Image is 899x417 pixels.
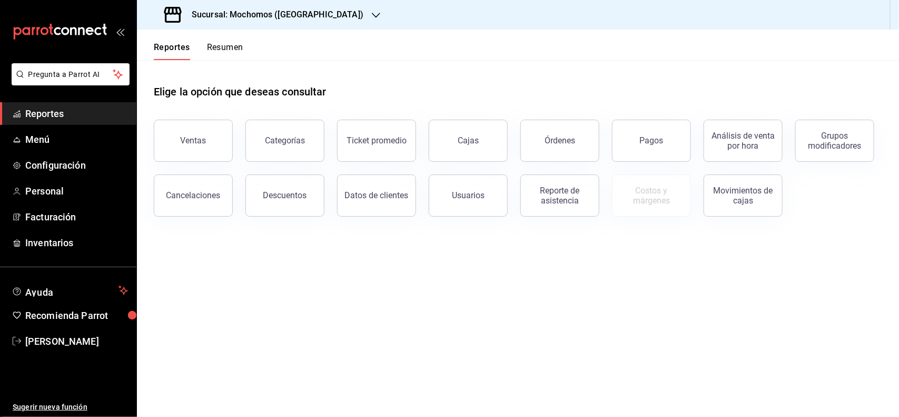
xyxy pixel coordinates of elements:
[25,184,128,198] span: Personal
[347,135,407,146] div: Ticket promedio
[337,174,416,217] button: Datos de clientes
[710,131,776,151] div: Análisis de venta por hora
[640,135,664,146] div: Pagos
[345,190,409,200] div: Datos de clientes
[183,8,363,21] h3: Sucursal: Mochomos ([GEOGRAPHIC_DATA])
[458,135,479,146] div: Cajas
[429,174,508,217] button: Usuarios
[245,174,324,217] button: Descuentos
[245,120,324,162] button: Categorías
[25,106,128,121] span: Reportes
[619,186,684,206] div: Costos y márgenes
[154,84,327,100] h1: Elige la opción que deseas consultar
[12,63,130,85] button: Pregunta a Parrot AI
[154,120,233,162] button: Ventas
[429,120,508,162] button: Cajas
[25,308,128,323] span: Recomienda Parrot
[795,120,874,162] button: Grupos modificadores
[25,132,128,147] span: Menú
[704,120,783,162] button: Análisis de venta por hora
[116,27,124,36] button: open_drawer_menu
[520,120,599,162] button: Órdenes
[527,186,592,206] div: Reporte de asistencia
[154,174,233,217] button: Cancelaciones
[7,76,130,88] a: Pregunta a Parrot AI
[337,120,416,162] button: Ticket promedio
[545,135,575,146] div: Órdenes
[25,158,128,172] span: Configuración
[25,210,128,224] span: Facturación
[166,190,221,200] div: Cancelaciones
[263,190,307,200] div: Descuentos
[612,174,691,217] button: Contrata inventarios para ver este reporte
[520,174,599,217] button: Reporte de asistencia
[154,42,190,60] button: Reportes
[154,42,243,60] div: navigation tabs
[802,131,867,151] div: Grupos modificadores
[181,135,206,146] div: Ventas
[710,186,776,206] div: Movimientos de cajas
[28,69,113,80] span: Pregunta a Parrot AI
[265,135,305,146] div: Categorías
[25,334,128,348] span: [PERSON_NAME]
[704,174,783,217] button: Movimientos de cajas
[452,190,485,200] div: Usuarios
[612,120,691,162] button: Pagos
[207,42,243,60] button: Resumen
[25,284,114,297] span: Ayuda
[13,402,128,413] span: Sugerir nueva función
[25,236,128,250] span: Inventarios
